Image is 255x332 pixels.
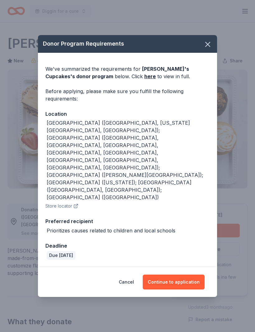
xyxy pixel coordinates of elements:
[45,110,210,118] div: Location
[38,35,217,53] div: Donor Program Requirements
[144,73,156,80] a: here
[47,119,210,201] div: [GEOGRAPHIC_DATA] ([GEOGRAPHIC_DATA], [US_STATE][GEOGRAPHIC_DATA], [GEOGRAPHIC_DATA]); [GEOGRAPHI...
[143,275,205,289] button: Continue to application
[45,202,78,210] button: Store locator
[119,275,134,289] button: Cancel
[45,65,210,80] div: We've summarized the requirements for below. Click to view in full.
[47,227,175,234] div: Prioritizes causes related to children and local schools
[47,251,76,260] div: Due [DATE]
[45,87,210,102] div: Before applying, please make sure you fulfill the following requirements:
[45,217,210,225] div: Preferred recipient
[45,242,210,250] div: Deadline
